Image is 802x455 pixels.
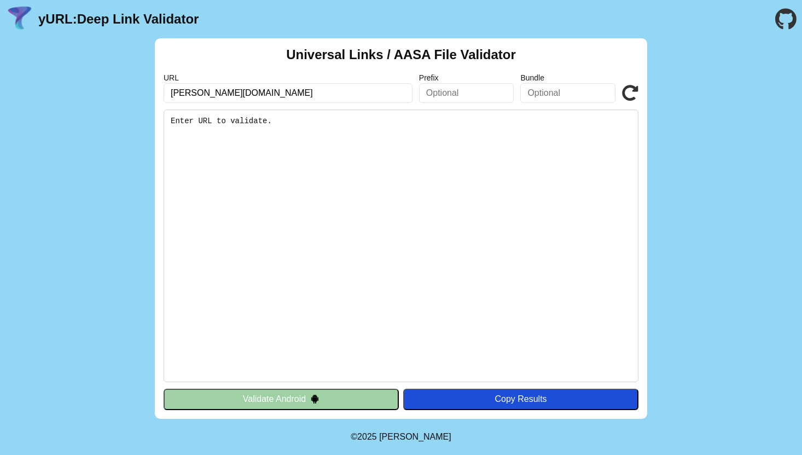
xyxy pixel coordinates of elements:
img: droidIcon.svg [310,394,319,404]
pre: Enter URL to validate. [164,110,638,382]
span: 2025 [357,432,377,441]
button: Copy Results [403,389,638,410]
footer: © [351,419,451,455]
a: yURL:Deep Link Validator [38,11,199,27]
label: Bundle [520,73,615,82]
input: Optional [520,83,615,103]
img: yURL Logo [5,5,34,33]
button: Validate Android [164,389,399,410]
div: Copy Results [409,394,633,404]
label: URL [164,73,412,82]
input: Optional [419,83,514,103]
h2: Universal Links / AASA File Validator [286,47,516,62]
a: Michael Ibragimchayev's Personal Site [379,432,451,441]
input: Required [164,83,412,103]
label: Prefix [419,73,514,82]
